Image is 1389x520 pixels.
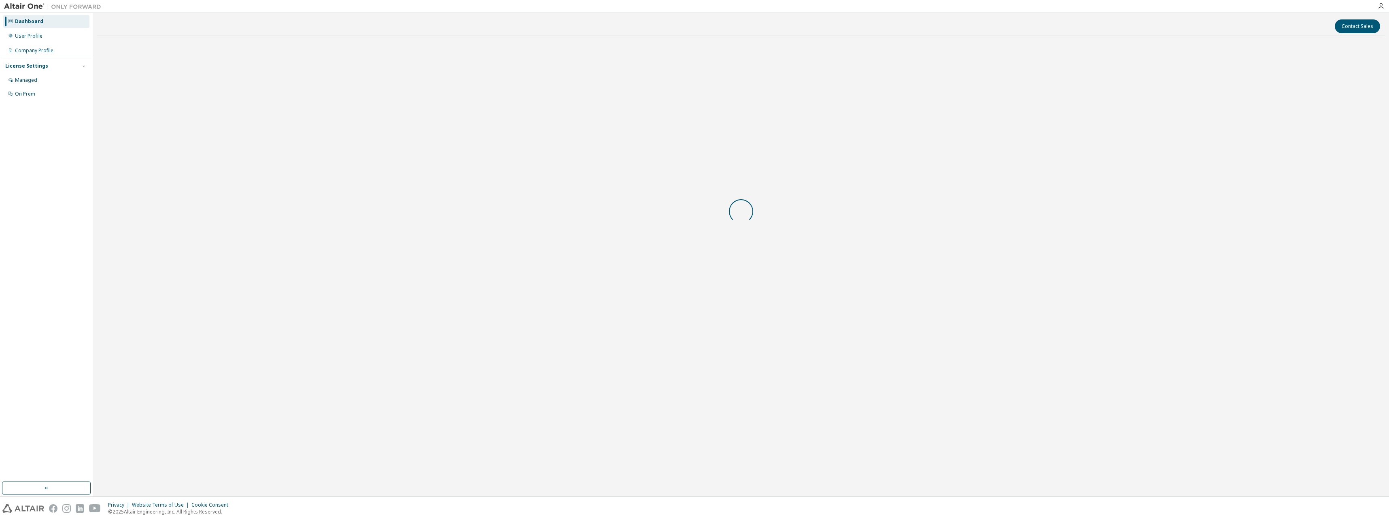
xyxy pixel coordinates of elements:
img: Altair One [4,2,105,11]
div: On Prem [15,91,35,97]
div: License Settings [5,63,48,69]
div: Dashboard [15,18,43,25]
img: youtube.svg [89,504,101,513]
div: User Profile [15,33,42,39]
img: facebook.svg [49,504,57,513]
img: linkedin.svg [76,504,84,513]
div: Privacy [108,502,132,508]
div: Cookie Consent [191,502,233,508]
img: instagram.svg [62,504,71,513]
img: altair_logo.svg [2,504,44,513]
p: © 2025 Altair Engineering, Inc. All Rights Reserved. [108,508,233,515]
div: Managed [15,77,37,83]
div: Website Terms of Use [132,502,191,508]
button: Contact Sales [1335,19,1380,33]
div: Company Profile [15,47,53,54]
